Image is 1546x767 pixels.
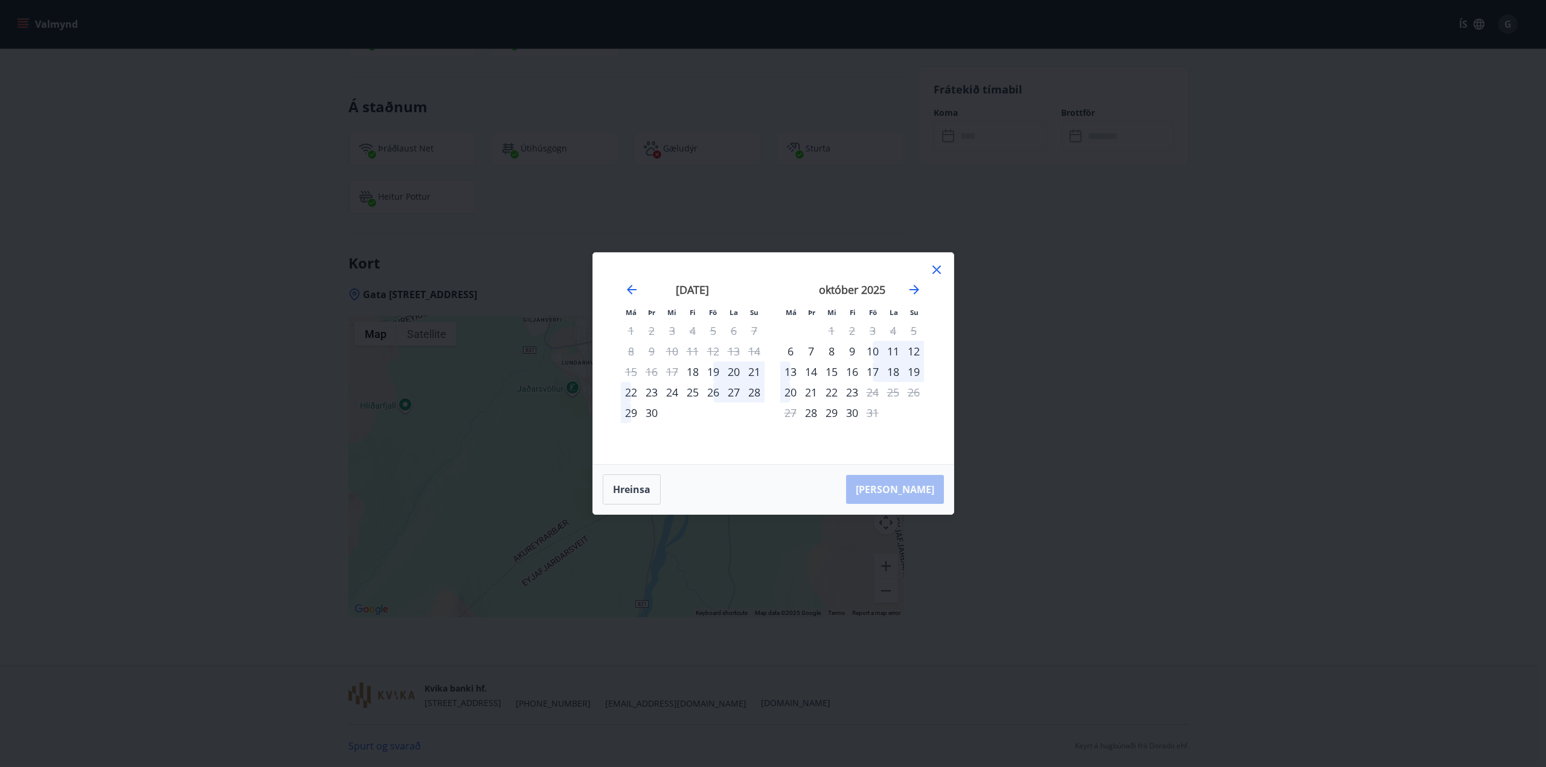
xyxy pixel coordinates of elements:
[821,361,842,382] div: 15
[682,341,703,361] td: Not available. fimmtudagur, 11. september 2025
[703,361,723,382] div: 19
[842,403,862,423] td: Choose fimmtudagur, 30. október 2025 as your check-in date. It’s available.
[862,320,883,341] td: Not available. föstudagur, 3. október 2025
[641,403,662,423] td: Choose þriðjudagur, 30. september 2025 as your check-in date. It’s available.
[910,308,919,317] small: Su
[903,361,924,382] div: 19
[703,320,723,341] td: Not available. föstudagur, 5. september 2025
[641,403,662,423] div: 30
[842,361,862,382] div: 16
[703,382,723,403] td: Choose föstudagur, 26. september 2025 as your check-in date. It’s available.
[808,308,815,317] small: Þr
[723,382,744,403] td: Choose laugardagur, 27. september 2025 as your check-in date. It’s available.
[662,341,682,361] td: Not available. miðvikudagur, 10. september 2025
[862,403,883,423] td: Not available. föstudagur, 31. október 2025
[862,382,883,403] td: Not available. föstudagur, 24. október 2025
[703,361,723,382] td: Choose föstudagur, 19. september 2025 as your check-in date. It’s available.
[801,403,821,423] td: Choose þriðjudagur, 28. október 2025 as your check-in date. It’s available.
[827,308,836,317] small: Mi
[801,382,821,403] td: Choose þriðjudagur, 21. október 2025 as your check-in date. It’s available.
[842,361,862,382] td: Choose fimmtudagur, 16. október 2025 as your check-in date. It’s available.
[821,361,842,382] td: Choose miðvikudagur, 15. október 2025 as your check-in date. It’s available.
[903,361,924,382] td: Choose sunnudagur, 19. október 2025 as your check-in date. It’s available.
[603,474,661,504] button: Hreinsa
[862,341,883,361] div: 10
[862,361,883,382] div: 17
[641,341,662,361] td: Not available. þriðjudagur, 9. september 2025
[667,308,676,317] small: Mi
[730,308,738,317] small: La
[821,382,842,403] div: 22
[890,308,898,317] small: La
[608,267,939,450] div: Calendar
[621,341,641,361] td: Not available. mánudagur, 8. september 2025
[723,341,744,361] td: Not available. laugardagur, 13. september 2025
[621,403,641,423] div: 29
[641,382,662,403] td: Choose þriðjudagur, 23. september 2025 as your check-in date. It’s available.
[682,361,703,382] td: Choose fimmtudagur, 18. september 2025 as your check-in date. It’s available.
[801,341,821,361] td: Choose þriðjudagur, 7. október 2025 as your check-in date. It’s available.
[676,282,709,297] strong: [DATE]
[780,341,801,361] td: Choose mánudagur, 6. október 2025 as your check-in date. It’s available.
[862,361,883,382] td: Choose föstudagur, 17. október 2025 as your check-in date. It’s available.
[662,320,682,341] td: Not available. miðvikudagur, 3. september 2025
[624,282,639,297] div: Move backward to switch to the previous month.
[819,282,885,297] strong: október 2025
[780,361,801,382] td: Choose mánudagur, 13. október 2025 as your check-in date. It’s available.
[801,382,821,403] div: 21
[821,341,842,361] td: Choose miðvikudagur, 8. október 2025 as your check-in date. It’s available.
[842,341,862,361] td: Choose fimmtudagur, 9. október 2025 as your check-in date. It’s available.
[883,361,903,382] div: 18
[821,341,842,361] div: 8
[750,308,759,317] small: Su
[780,403,801,423] td: Not available. mánudagur, 27. október 2025
[907,282,922,297] div: Move forward to switch to the next month.
[621,320,641,341] td: Not available. mánudagur, 1. september 2025
[821,403,842,423] td: Choose miðvikudagur, 29. október 2025 as your check-in date. It’s available.
[862,403,883,423] div: Aðeins útritun í boði
[703,341,723,361] td: Not available. föstudagur, 12. september 2025
[821,403,842,423] div: 29
[744,382,765,403] div: 28
[723,320,744,341] td: Not available. laugardagur, 6. september 2025
[842,403,862,423] div: 30
[703,382,723,403] div: 26
[883,341,903,361] div: 11
[662,382,682,403] div: 24
[842,382,862,403] td: Choose fimmtudagur, 23. október 2025 as your check-in date. It’s available.
[801,361,821,382] div: 14
[780,382,801,403] div: 20
[883,361,903,382] td: Choose laugardagur, 18. október 2025 as your check-in date. It’s available.
[626,308,637,317] small: Má
[744,361,765,382] td: Choose sunnudagur, 21. september 2025 as your check-in date. It’s available.
[780,341,801,361] div: Aðeins innritun í boði
[801,361,821,382] td: Choose þriðjudagur, 14. október 2025 as your check-in date. It’s available.
[682,320,703,341] td: Not available. fimmtudagur, 4. september 2025
[883,320,903,341] td: Not available. laugardagur, 4. október 2025
[682,382,703,403] td: Choose fimmtudagur, 25. september 2025 as your check-in date. It’s available.
[862,382,883,403] div: Aðeins útritun í boði
[662,382,682,403] td: Choose miðvikudagur, 24. september 2025 as your check-in date. It’s available.
[821,382,842,403] td: Choose miðvikudagur, 22. október 2025 as your check-in date. It’s available.
[648,308,655,317] small: Þr
[662,361,682,382] td: Not available. miðvikudagur, 17. september 2025
[621,361,641,382] td: Not available. mánudagur, 15. september 2025
[821,320,842,341] td: Not available. miðvikudagur, 1. október 2025
[744,320,765,341] td: Not available. sunnudagur, 7. september 2025
[821,320,842,341] div: Aðeins útritun í boði
[621,382,641,403] div: 22
[682,382,703,403] div: 25
[869,308,877,317] small: Fö
[723,361,744,382] td: Choose laugardagur, 20. september 2025 as your check-in date. It’s available.
[842,382,862,403] div: 23
[842,341,862,361] div: 9
[682,361,703,382] div: Aðeins innritun í boði
[883,382,903,403] td: Not available. laugardagur, 25. október 2025
[641,382,662,403] div: 23
[903,341,924,361] div: 12
[641,320,662,341] td: Not available. þriðjudagur, 2. september 2025
[903,320,924,341] td: Not available. sunnudagur, 5. október 2025
[903,341,924,361] td: Choose sunnudagur, 12. október 2025 as your check-in date. It’s available.
[903,382,924,403] td: Not available. sunnudagur, 26. október 2025
[744,361,765,382] div: 21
